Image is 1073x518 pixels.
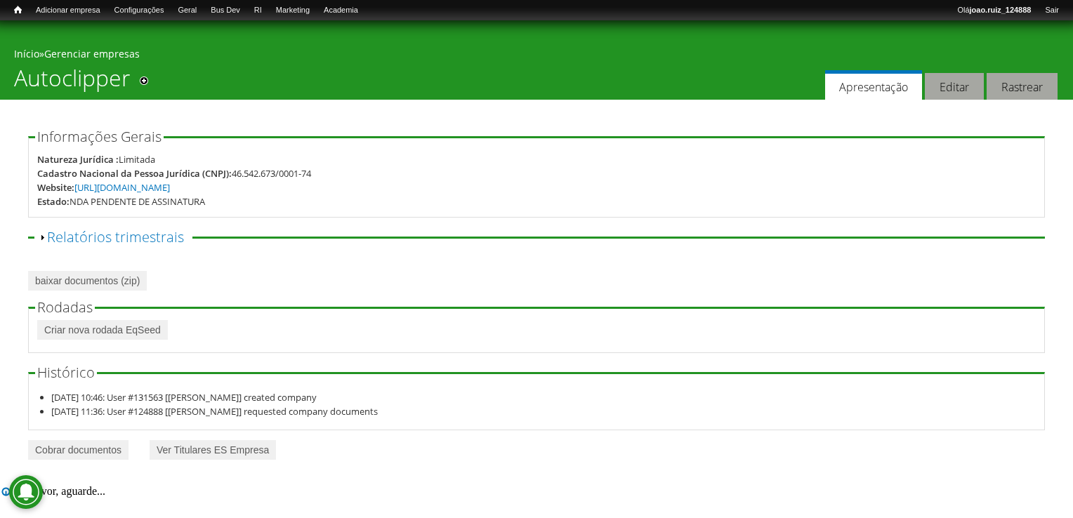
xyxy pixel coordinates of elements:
[37,180,74,194] div: Website:
[970,6,1032,14] strong: joao.ruiz_124888
[28,440,129,460] a: Cobrar documentos
[1038,4,1066,18] a: Sair
[44,47,140,60] a: Gerenciar empresas
[232,166,311,180] div: 46.542.673/0001-74
[7,4,29,17] a: Início
[119,152,155,166] div: Limitada
[37,320,168,340] a: Criar nova rodada EqSeed
[37,363,95,382] span: Histórico
[51,404,1036,418] li: [DATE] 11:36: User #124888 [[PERSON_NAME]] requested company documents
[269,4,317,18] a: Marketing
[204,4,247,18] a: Bus Dev
[14,65,130,100] h1: Autoclipper
[247,4,269,18] a: RI
[74,181,170,194] a: [URL][DOMAIN_NAME]
[925,73,984,100] a: Editar
[70,194,205,208] div: NDA PENDENTE DE ASSINATURA
[14,47,39,60] a: Início
[150,440,276,460] a: Ver Titulares ES Empresa
[47,227,184,246] a: Relatórios trimestrais
[51,390,1036,404] li: [DATE] 10:46: User #131563 [[PERSON_NAME]] created company
[825,70,922,100] a: Apresentação
[29,4,107,18] a: Adicionar empresa
[14,47,1059,65] div: »
[107,4,171,18] a: Configurações
[14,5,22,15] span: Início
[171,4,204,18] a: Geral
[37,127,162,146] span: Informações Gerais
[987,73,1058,100] a: Rastrear
[28,271,147,291] a: baixar documentos (zip)
[37,152,119,166] div: Natureza Jurídica :
[37,194,70,208] div: Estado:
[37,298,93,317] span: Rodadas
[37,166,232,180] div: Cadastro Nacional da Pessoa Jurídica (CNPJ):
[317,4,365,18] a: Academia
[950,4,1038,18] a: Olájoao.ruiz_124888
